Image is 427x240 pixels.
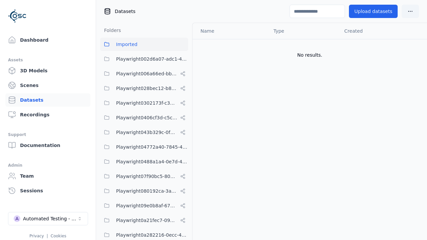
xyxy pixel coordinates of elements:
[192,23,268,39] th: Name
[116,143,188,151] span: Playwright04772a40-7845-40f2-bf94-f85d29927f9d
[5,33,90,47] a: Dashboard
[268,23,339,39] th: Type
[100,111,188,124] button: Playwright0406cf3d-c5c6-4809-a891-d4d7aaf60441
[5,139,90,152] a: Documentation
[115,8,135,15] span: Datasets
[116,158,188,166] span: Playwright0488a1a4-0e7d-4299-bdea-dd156cc484d6
[8,131,88,139] div: Support
[100,96,188,110] button: Playwright0302173f-c313-40eb-a2c1-2f14b0f3806f
[339,23,416,39] th: Created
[116,172,177,180] span: Playwright07f90bc5-80d1-4d58-862e-051c9f56b799
[5,93,90,107] a: Datasets
[8,7,27,25] img: Logo
[29,234,44,238] a: Privacy
[100,67,188,80] button: Playwright006a66ed-bbfa-4b84-a6f2-8b03960da6f1
[100,184,188,198] button: Playwright080192ca-3ab8-4170-8689-2c2dffafb10d
[8,56,88,64] div: Assets
[349,5,398,18] button: Upload datasets
[116,231,188,239] span: Playwright0a282216-0ecc-4192-904d-1db5382f43aa
[100,214,188,227] button: Playwright0a21fec7-093e-446e-ac90-feefe60349da
[5,184,90,197] a: Sessions
[100,199,188,212] button: Playwright09e0b8af-6797-487c-9a58-df45af994400
[5,79,90,92] a: Scenes
[100,170,188,183] button: Playwright07f90bc5-80d1-4d58-862e-051c9f56b799
[47,234,48,238] span: |
[100,155,188,168] button: Playwright0488a1a4-0e7d-4299-bdea-dd156cc484d6
[116,70,177,78] span: Playwright006a66ed-bbfa-4b84-a6f2-8b03960da6f1
[100,126,188,139] button: Playwright043b329c-0fea-4eef-a1dd-c1b85d96f68d
[116,55,188,63] span: Playwright002d6a07-adc1-4c24-b05e-c31b39d5c727
[116,202,177,210] span: Playwright09e0b8af-6797-487c-9a58-df45af994400
[100,140,188,154] button: Playwright04772a40-7845-40f2-bf94-f85d29927f9d
[8,212,88,225] button: Select a workspace
[100,52,188,66] button: Playwright002d6a07-adc1-4c24-b05e-c31b39d5c727
[5,108,90,121] a: Recordings
[116,216,177,224] span: Playwright0a21fec7-093e-446e-ac90-feefe60349da
[116,187,177,195] span: Playwright080192ca-3ab8-4170-8689-2c2dffafb10d
[5,169,90,183] a: Team
[5,64,90,77] a: 3D Models
[116,128,177,136] span: Playwright043b329c-0fea-4eef-a1dd-c1b85d96f68d
[23,215,77,222] div: Automated Testing - Playwright
[116,40,137,48] span: Imported
[192,39,427,71] td: No results.
[116,99,177,107] span: Playwright0302173f-c313-40eb-a2c1-2f14b0f3806f
[100,27,121,34] h3: Folders
[116,114,177,122] span: Playwright0406cf3d-c5c6-4809-a891-d4d7aaf60441
[116,84,177,92] span: Playwright028bec12-b853-4041-8716-f34111cdbd0b
[14,215,20,222] div: A
[8,161,88,169] div: Admin
[100,38,188,51] button: Imported
[100,82,188,95] button: Playwright028bec12-b853-4041-8716-f34111cdbd0b
[51,234,66,238] a: Cookies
